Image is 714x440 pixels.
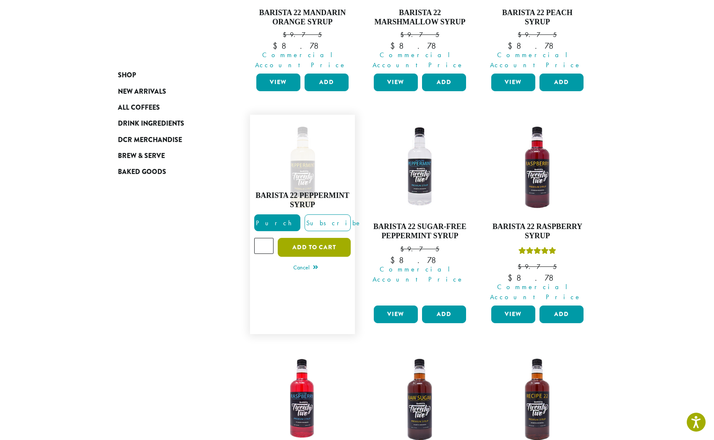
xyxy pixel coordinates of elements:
[273,40,332,51] bdi: 8.78
[390,255,399,266] span: $
[118,116,219,132] a: Drink Ingredients
[305,74,349,91] button: Add
[518,30,557,39] bdi: 9.75
[293,263,318,274] a: Cancel
[400,30,439,39] bdi: 9.75
[118,151,165,161] span: Brew & Serve
[508,272,516,283] span: $
[118,87,166,97] span: New Arrivals
[118,164,219,180] a: Baked Goods
[508,40,567,51] bdi: 8.78
[372,119,468,302] a: Barista 22 Sugar-Free Peppermint Syrup $9.75 Commercial Account Price
[539,306,584,323] button: Add
[118,103,160,113] span: All Coffees
[118,148,219,164] a: Brew & Serve
[539,74,584,91] button: Add
[400,245,407,253] span: $
[486,50,586,70] span: Commercial Account Price
[422,74,466,91] button: Add
[489,8,586,26] h4: Barista 22 Peach Syrup
[518,30,525,39] span: $
[254,238,274,254] input: Product quantity
[283,30,290,39] span: $
[118,167,166,177] span: Baked Goods
[372,119,468,216] img: SF-PEPPERMINT-300x300.png
[118,67,219,83] a: Shop
[251,50,351,70] span: Commercial Account Price
[390,255,450,266] bdi: 8.78
[118,135,182,145] span: DCR Merchandise
[491,306,535,323] a: View
[278,238,351,257] button: Add to cart
[372,222,468,240] h4: Barista 22 Sugar-Free Peppermint Syrup
[489,222,586,240] h4: Barista 22 Raspberry Syrup
[519,246,556,258] div: Rated 5.00 out of 5
[255,219,326,227] span: Purchase
[491,74,535,91] a: View
[256,74,300,91] a: View
[283,30,322,39] bdi: 9.75
[368,264,468,285] span: Commercial Account Price
[118,119,184,129] span: Drink Ingredients
[518,262,557,271] bdi: 9.75
[254,8,351,26] h4: Barista 22 Mandarin Orange Syrup
[254,119,351,329] a: Rated 5.00 out of 5
[305,219,362,227] span: Subscribe
[489,119,586,302] a: Barista 22 Raspberry SyrupRated 5.00 out of 5 $9.75 Commercial Account Price
[372,8,468,26] h4: Barista 22 Marshmallow Syrup
[400,30,407,39] span: $
[390,40,399,51] span: $
[368,50,468,70] span: Commercial Account Price
[390,40,450,51] bdi: 8.78
[118,100,219,116] a: All Coffees
[374,74,418,91] a: View
[273,40,281,51] span: $
[118,70,136,81] span: Shop
[508,272,567,283] bdi: 8.78
[374,306,418,323] a: View
[508,40,516,51] span: $
[400,245,439,253] bdi: 9.75
[254,191,351,209] h4: Barista 22 Peppermint Syrup
[489,119,586,216] img: RASPBERRY-300x300.png
[518,262,525,271] span: $
[422,306,466,323] button: Add
[486,282,586,302] span: Commercial Account Price
[118,132,219,148] a: DCR Merchandise
[118,83,219,99] a: New Arrivals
